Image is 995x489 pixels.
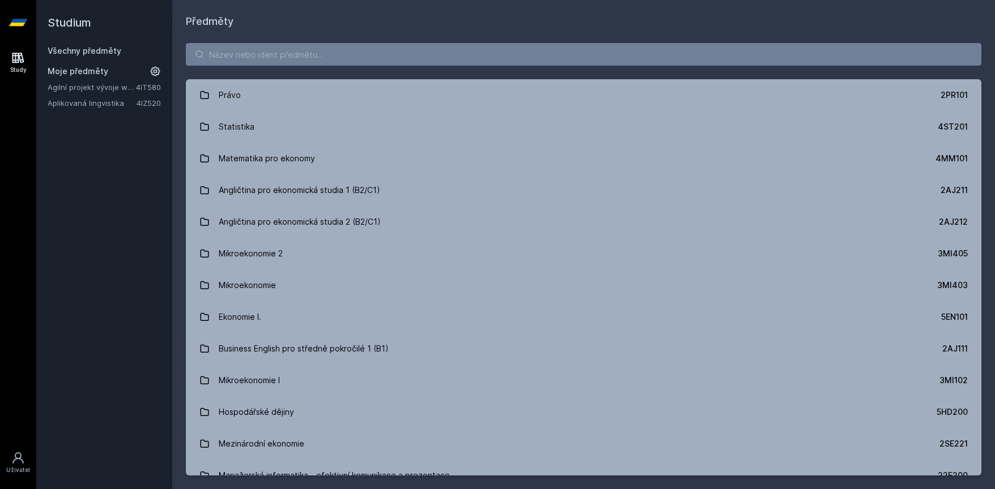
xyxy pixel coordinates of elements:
a: Mikroekonomie 2 3MI405 [186,238,981,269]
a: Uživatel [2,445,34,480]
a: Study [2,45,34,80]
a: 4IZ520 [137,98,161,108]
div: 2AJ212 [939,216,968,228]
div: Business English pro středně pokročilé 1 (B1) [219,337,389,360]
div: 3MI405 [938,248,968,259]
h1: Předměty [186,14,981,29]
div: Právo [219,84,241,106]
div: 4MM101 [936,153,968,164]
a: Angličtina pro ekonomická studia 2 (B2/C1) 2AJ212 [186,206,981,238]
a: Statistika 4ST201 [186,111,981,143]
div: 2AJ211 [941,185,968,196]
a: Mikroekonomie I 3MI102 [186,364,981,396]
div: 5EN101 [941,311,968,323]
span: Moje předměty [48,66,108,77]
div: 5HD200 [937,406,968,418]
a: Matematika pro ekonomy 4MM101 [186,143,981,174]
a: Hospodářské dějiny 5HD200 [186,396,981,428]
div: Angličtina pro ekonomická studia 1 (B2/C1) [219,179,380,201]
a: Všechny předměty [48,46,121,55]
input: Název nebo ident předmětu… [186,43,981,66]
a: Ekonomie I. 5EN101 [186,301,981,333]
div: Mikroekonomie [219,274,276,297]
div: Hospodářské dějiny [219,401,294,423]
div: Statistika [219,115,254,138]
div: 4ST201 [938,121,968,132]
a: Business English pro středně pokročilé 1 (B1) 2AJ111 [186,333,981,364]
a: Agilní projekt vývoje webové aplikace [48,81,136,93]
div: 3MI403 [937,280,968,291]
a: Mikroekonomie 3MI403 [186,269,981,301]
div: Mikroekonomie I [219,369,280,392]
a: Aplikovaná lingvistika [48,97,137,109]
a: 4IT580 [136,83,161,92]
div: 2SE221 [939,438,968,449]
div: 2PR101 [941,89,968,101]
div: Ekonomie I. [219,306,261,328]
div: Angličtina pro ekonomická studia 2 (B2/C1) [219,211,381,233]
div: Mezinárodní ekonomie [219,432,304,455]
a: Mezinárodní ekonomie 2SE221 [186,428,981,460]
div: 2AJ111 [942,343,968,354]
div: Manažerská informatika - efektivní komunikace a prezentace [219,464,450,487]
div: Uživatel [6,466,30,474]
div: Mikroekonomie 2 [219,242,283,265]
div: 3MI102 [939,375,968,386]
a: Angličtina pro ekonomická studia 1 (B2/C1) 2AJ211 [186,174,981,206]
div: 22F200 [938,470,968,481]
div: Matematika pro ekonomy [219,147,315,170]
a: Právo 2PR101 [186,79,981,111]
div: Study [10,66,27,74]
